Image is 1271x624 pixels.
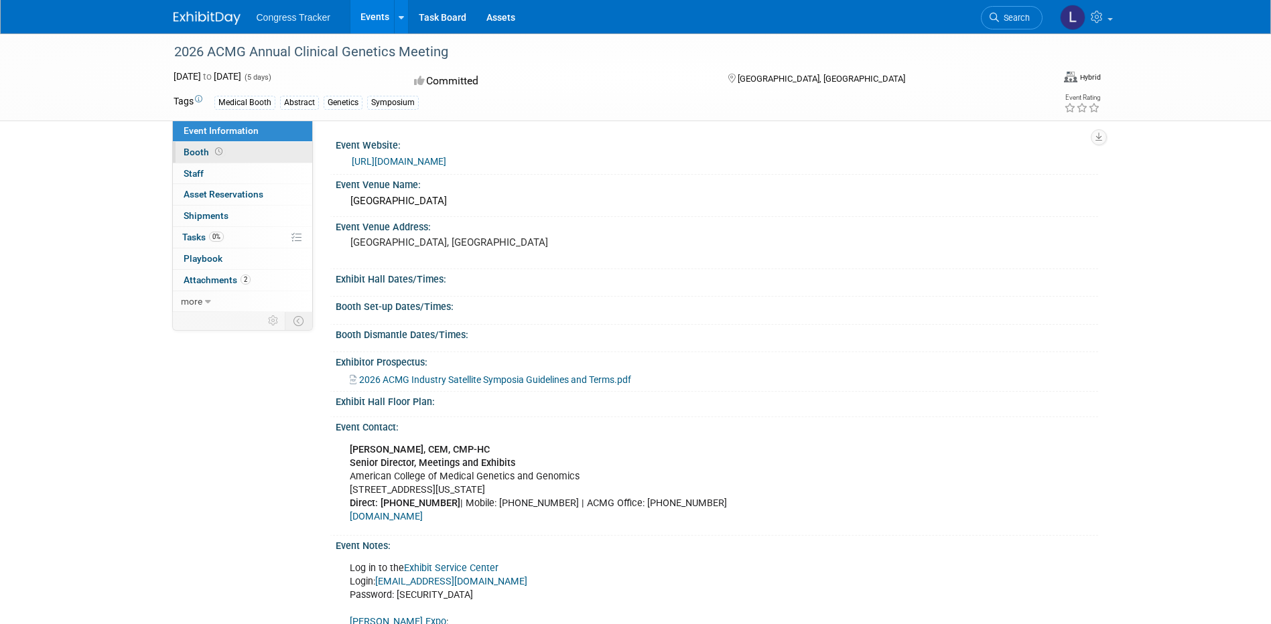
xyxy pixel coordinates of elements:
pre: [GEOGRAPHIC_DATA], [GEOGRAPHIC_DATA] [350,236,639,248]
a: Staff [173,163,312,184]
a: Tasks0% [173,227,312,248]
div: Event Website: [336,135,1098,152]
a: Asset Reservations [173,184,312,205]
a: Shipments [173,206,312,226]
div: Event Format [963,70,1101,90]
a: Exhibit Service Center [404,562,498,574]
a: more [173,291,312,312]
div: Exhibit Hall Floor Plan: [336,392,1098,408]
span: Staff [184,168,204,179]
span: [GEOGRAPHIC_DATA], [GEOGRAPHIC_DATA] [738,74,905,84]
span: 2026 ACMG Industry Satellite Symposia Guidelines and Terms.pdf [359,374,631,385]
div: Event Notes: [336,536,1098,552]
td: Tags [174,94,202,110]
div: Event Venue Address: [336,217,1098,234]
div: Exhibit Hall Dates/Times: [336,269,1098,286]
div: Event Venue Name: [336,175,1098,191]
span: Search [999,13,1030,23]
div: Hybrid [1079,72,1101,82]
b: Direct: [PHONE_NUMBER] [350,497,460,509]
div: Exhibitor Prospectus: [336,352,1098,369]
img: Lynne McPherson [1060,5,1085,30]
span: Tasks [182,232,224,242]
a: Booth [173,142,312,163]
span: Attachments [184,275,251,285]
div: Abstract [280,96,319,110]
div: Committed [410,70,706,93]
div: Booth Dismantle Dates/Times: [336,325,1098,341]
span: 0% [209,232,224,242]
span: Asset Reservations [184,189,263,200]
span: Booth [184,147,225,157]
div: Event Rating [1064,94,1100,101]
div: Event Format [1064,70,1101,83]
a: Event Information [173,121,312,141]
a: [URL][DOMAIN_NAME] [352,156,446,167]
span: Playbook [184,253,222,264]
div: Event Contact: [336,417,1098,434]
b: Senior Director, Meetings and Exhibits [350,457,515,469]
span: Booth not reserved yet [212,147,225,157]
span: to [201,71,214,82]
a: [DOMAIN_NAME] [350,511,423,522]
td: Toggle Event Tabs [285,312,312,329]
span: [DATE] [DATE] [174,71,241,82]
b: [PERSON_NAME], CEM, CMP-HC [350,444,490,455]
td: Personalize Event Tab Strip [262,312,285,329]
span: Congress Tracker [257,12,330,23]
a: Attachments2 [173,270,312,291]
span: (5 days) [243,73,271,82]
span: Event Information [184,125,259,136]
img: Format-Hybrid.png [1064,72,1077,82]
div: Medical Booth [214,96,275,110]
div: Symposium [367,96,419,110]
div: American College of Medical Genetics and Genomics [STREET_ADDRESS][US_STATE] | Mobile: [PHONE_NUM... [340,437,949,530]
a: 2026 ACMG Industry Satellite Symposia Guidelines and Terms.pdf [350,374,631,385]
a: Search [981,6,1043,29]
span: Shipments [184,210,228,221]
div: Genetics [324,96,362,110]
img: ExhibitDay [174,11,241,25]
div: Booth Set-up Dates/Times: [336,297,1098,313]
span: more [181,296,202,307]
div: 2026 ACMG Annual Clinical Genetics Meeting [170,40,1022,64]
div: [GEOGRAPHIC_DATA] [346,191,1088,212]
a: Playbook [173,248,312,269]
a: [EMAIL_ADDRESS][DOMAIN_NAME] [375,576,527,587]
span: 2 [241,275,251,285]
